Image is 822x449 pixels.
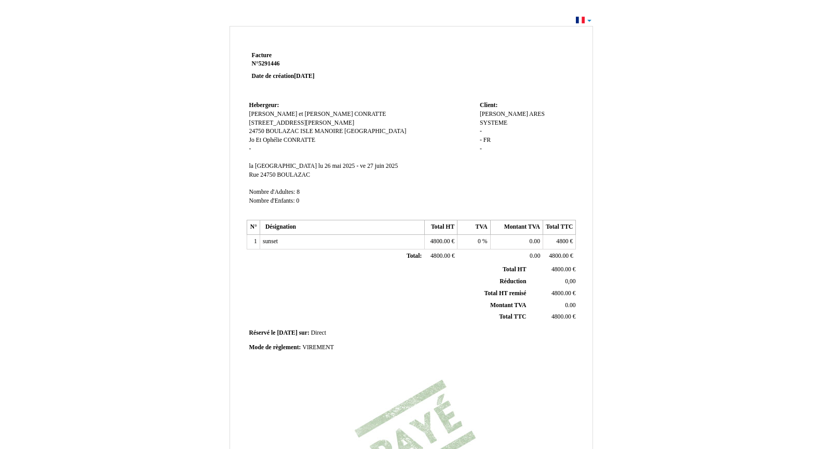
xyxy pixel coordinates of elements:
strong: Date de création [252,73,315,80]
td: % [457,235,490,249]
td: € [528,311,577,323]
span: 4800.00 [551,313,571,320]
span: 4800 [556,238,568,245]
span: Client: [480,102,497,109]
span: 4800.00 [551,290,571,297]
span: [DATE] [294,73,314,80]
td: € [424,249,457,263]
td: € [424,235,457,249]
span: - [249,146,251,152]
th: Total TTC [543,220,576,235]
span: [GEOGRAPHIC_DATA] [344,128,406,135]
span: VIREMENT [302,344,333,351]
span: la [GEOGRAPHIC_DATA] [249,163,317,169]
span: Facture [252,52,272,59]
th: TVA [457,220,490,235]
td: € [528,264,577,275]
span: CONRATTE [284,137,315,143]
span: BOULAZAC [277,171,310,178]
span: - [480,137,482,143]
strong: N° [252,60,376,68]
span: [PERSON_NAME] [480,111,528,117]
span: 0.00 [530,238,540,245]
span: Réservé le [249,329,276,336]
span: Mode de règlement: [249,344,301,351]
th: Montant TVA [490,220,543,235]
span: sunset [263,238,278,245]
span: Hebergeur: [249,102,279,109]
td: € [543,249,576,263]
span: 0 [297,197,300,204]
span: lu 26 mai 2025 - ve 27 juin 2025 [318,163,398,169]
span: 24750 [260,171,275,178]
span: 24750 [249,128,264,135]
span: Jo Et Ophélie [249,137,282,143]
span: 4800.00 [430,253,450,259]
span: 4800.00 [430,238,450,245]
span: - [480,146,482,152]
span: 8 [297,189,300,195]
span: Réduction [500,278,526,285]
span: Total HT [503,266,526,273]
td: 1 [247,235,260,249]
span: Direct [311,329,326,336]
th: Total HT [424,220,457,235]
span: 5291446 [259,60,280,67]
span: 0,00 [565,278,575,285]
span: [STREET_ADDRESS][PERSON_NAME] [249,120,355,126]
span: 0 [478,238,481,245]
span: 0.00 [565,302,575,309]
span: Rue [249,171,259,178]
td: € [528,287,577,299]
th: N° [247,220,260,235]
th: Désignation [260,220,424,235]
span: Nombre d'Enfants: [249,197,295,204]
span: 4800.00 [549,253,569,259]
span: sur: [299,329,309,336]
span: [DATE] [277,329,297,336]
span: [PERSON_NAME] et [PERSON_NAME] CONRATTE [249,111,386,117]
td: € [543,235,576,249]
span: Total HT remisé [484,290,526,297]
span: 0.00 [530,253,540,259]
span: Total TTC [499,313,526,320]
span: Nombre d'Adultes: [249,189,295,195]
span: FR [483,137,491,143]
span: BOULAZAC ISLE MANOIRE [266,128,343,135]
span: Montant TVA [490,302,526,309]
span: - [480,128,482,135]
span: 4800.00 [551,266,571,273]
span: Total: [407,253,422,259]
span: ARES SYSTEME [480,111,545,126]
